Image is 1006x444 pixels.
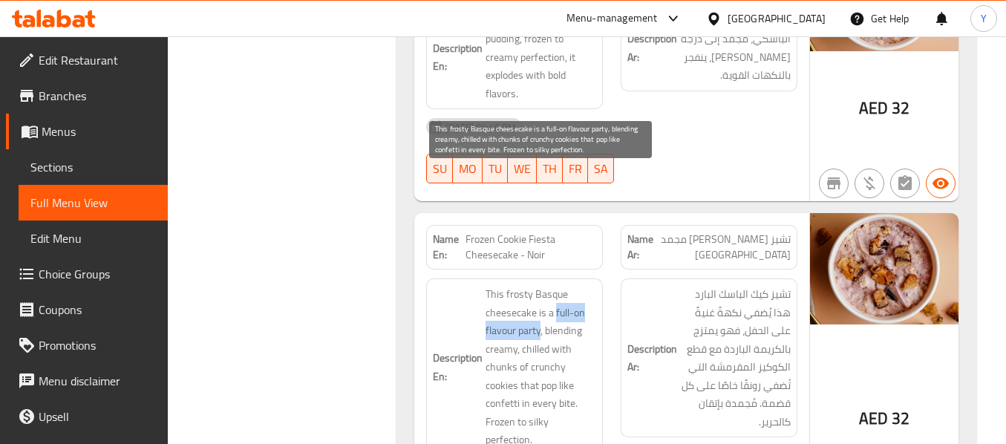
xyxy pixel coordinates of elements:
strong: Name Ar: [627,232,653,263]
button: Not branch specific item [819,169,849,198]
button: Not has choices [890,169,920,198]
span: TH [543,158,557,180]
span: SU [433,158,447,180]
span: Basque cheesecake pudding, frozen to creamy perfection, it explodes with bold flavors. [486,12,596,103]
span: TU [489,158,502,180]
img: Frozen_Cookie_Fiesta_Chee638903628292565909.jpg [810,213,958,324]
span: Sections [30,158,156,176]
span: 32 [892,94,909,123]
button: Available [926,169,956,198]
span: 32 [892,404,909,433]
a: Choice Groups [6,256,168,292]
a: Full Menu View [19,185,168,221]
span: بودينج تشيز كيك الباسكي، مجمد إلى درجة [PERSON_NAME]، ينفجر بالنكهات القوية. [680,12,791,85]
button: Purchased item [855,169,884,198]
span: AED [859,404,888,433]
strong: Name En: [433,232,466,263]
span: Edit Menu [30,229,156,247]
span: Upsell [39,408,156,425]
a: Menu disclaimer [6,363,168,399]
a: Upsell [6,399,168,434]
span: FR [569,158,582,180]
button: SU [426,154,453,183]
strong: Description Ar: [627,340,677,376]
span: تشيز كيك الباسك البارد هذا يُضفي نكهةً غنيةً على الحفل، فهو يمتزج بالكريمة الباردة مع قطع الكوكيز... [680,285,791,431]
strong: Description En: [433,349,483,385]
span: Branches [39,87,156,105]
span: Menu disclaimer [39,372,156,390]
a: Coupons [6,292,168,327]
span: WE [514,158,531,180]
span: Choice Groups [39,265,156,283]
a: Branches [6,78,168,114]
span: MO [459,158,477,180]
button: TU [483,154,508,183]
span: Coupons [39,301,156,319]
button: FR [563,154,588,183]
span: SA [594,158,608,180]
span: Promotions [39,336,156,354]
button: MO [453,154,483,183]
strong: Description Ar: [627,30,677,66]
a: Promotions [6,327,168,363]
span: تشيز [PERSON_NAME] مجمد [GEOGRAPHIC_DATA] [653,232,791,263]
button: SA [588,154,614,183]
button: TH [537,154,563,183]
span: Full Menu View [30,194,156,212]
a: Sections [19,149,168,185]
div: [GEOGRAPHIC_DATA] [728,10,826,27]
span: Y [981,10,987,27]
span: AED [859,94,888,123]
button: WE [508,154,537,183]
span: [DATE] 04:40 PM [440,120,522,134]
a: Edit Restaurant [6,42,168,78]
a: Menus [6,114,168,149]
span: Menus [42,123,156,140]
strong: Description En: [433,39,483,76]
span: Frozen Cookie Fiesta Cheesecake - Noir [466,232,596,263]
span: Edit Restaurant [39,51,156,69]
a: Edit Menu [19,221,168,256]
div: Menu-management [566,10,658,27]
